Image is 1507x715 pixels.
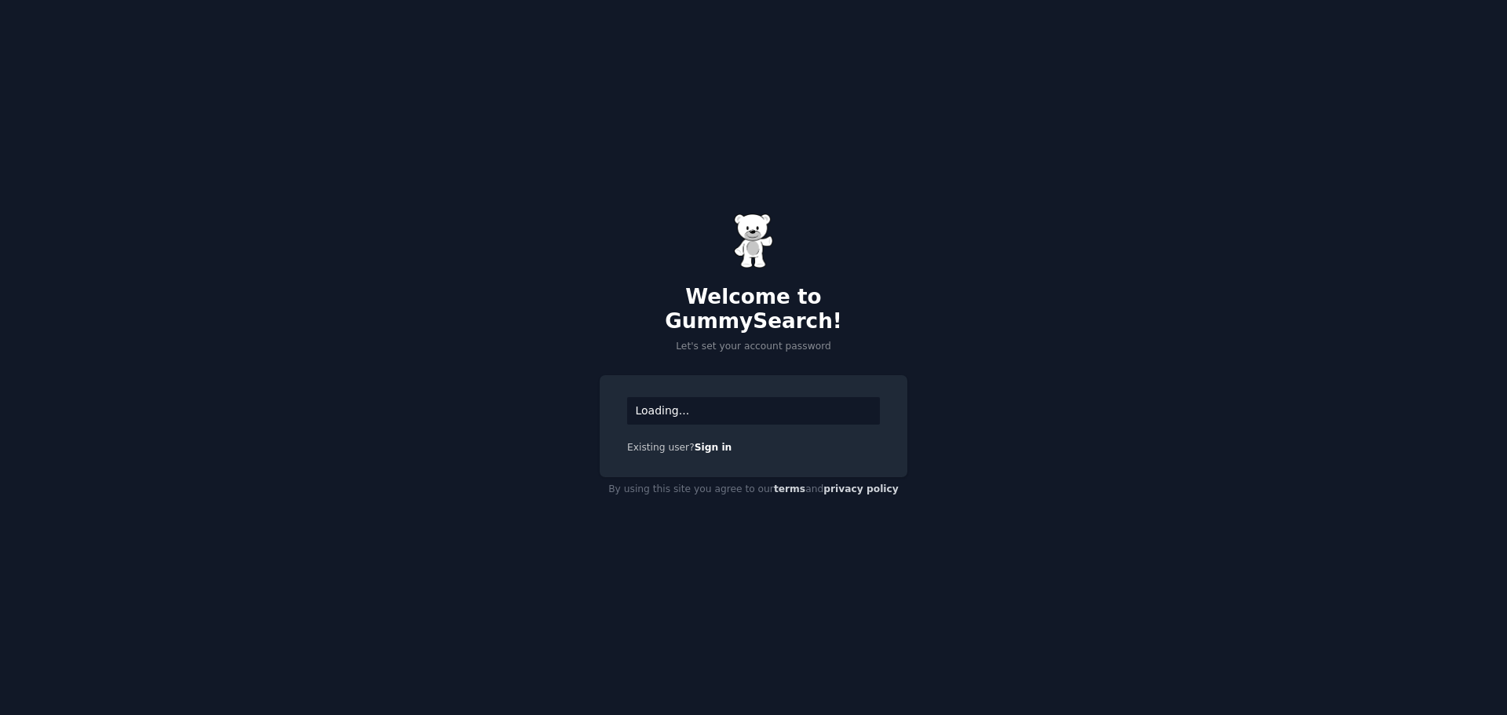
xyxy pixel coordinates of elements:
span: Existing user? [627,442,695,453]
img: Gummy Bear [734,213,773,268]
a: terms [774,483,805,494]
h2: Welcome to GummySearch! [600,285,907,334]
div: By using this site you agree to our and [600,477,907,502]
a: privacy policy [823,483,899,494]
p: Let's set your account password [600,340,907,354]
a: Sign in [695,442,732,453]
div: Loading... [627,397,880,425]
